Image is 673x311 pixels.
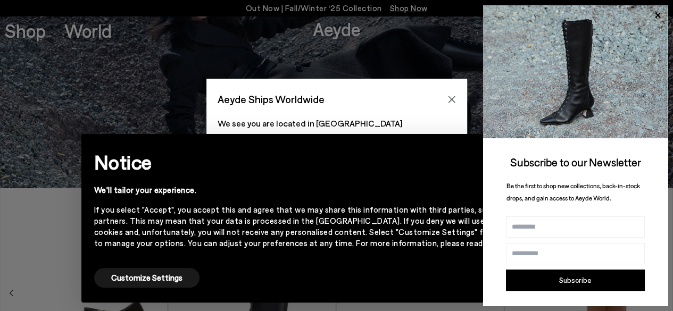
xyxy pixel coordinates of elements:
p: We see you are located in [GEOGRAPHIC_DATA] [218,117,456,130]
div: We'll tailor your experience. [94,184,562,196]
a: Terms & Conditions [576,305,617,311]
span: By subscribing, you agree to our [506,305,576,311]
button: Subscribe [506,270,645,291]
span: Be the first to shop new collections, back-in-stock drops, and gain access to Aeyde World. [506,182,640,201]
button: Customize Settings [94,268,200,288]
span: Subscribe to our Newsletter [510,155,641,169]
img: 2a6287a1333c9a56320fd6e7b3c4a9a9.jpg [483,5,668,138]
span: Aeyde Ships Worldwide [218,90,325,108]
h2: Notice [94,148,562,176]
div: If you select "Accept", you accept this and agree that we may share this information with third p... [94,204,562,249]
button: Close [444,91,460,107]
